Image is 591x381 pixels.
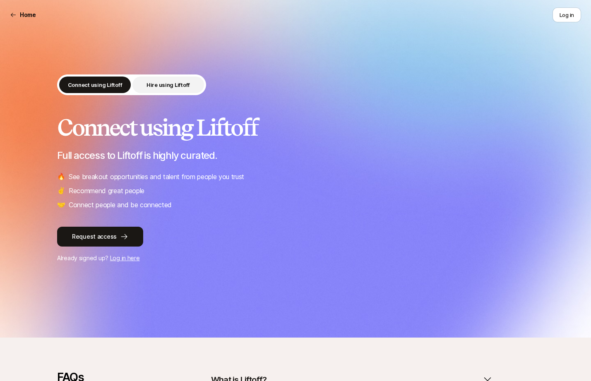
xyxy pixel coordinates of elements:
[57,199,65,210] span: 🤝
[57,227,534,247] a: Request access
[147,81,190,89] p: Hire using Liftoff
[69,185,144,196] p: Recommend great people
[110,254,140,261] a: Log in here
[57,171,65,182] span: 🔥
[69,171,244,182] p: See breakout opportunities and talent from people you trust
[68,81,123,89] p: Connect using Liftoff
[57,150,534,161] p: Full access to Liftoff is highly curated.
[57,253,534,263] p: Already signed up?
[69,199,172,210] p: Connect people and be connected
[57,185,65,196] span: ✌️
[57,227,143,247] button: Request access
[57,115,534,140] h2: Connect using Liftoff
[553,7,581,22] button: Log in
[20,10,36,20] p: Home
